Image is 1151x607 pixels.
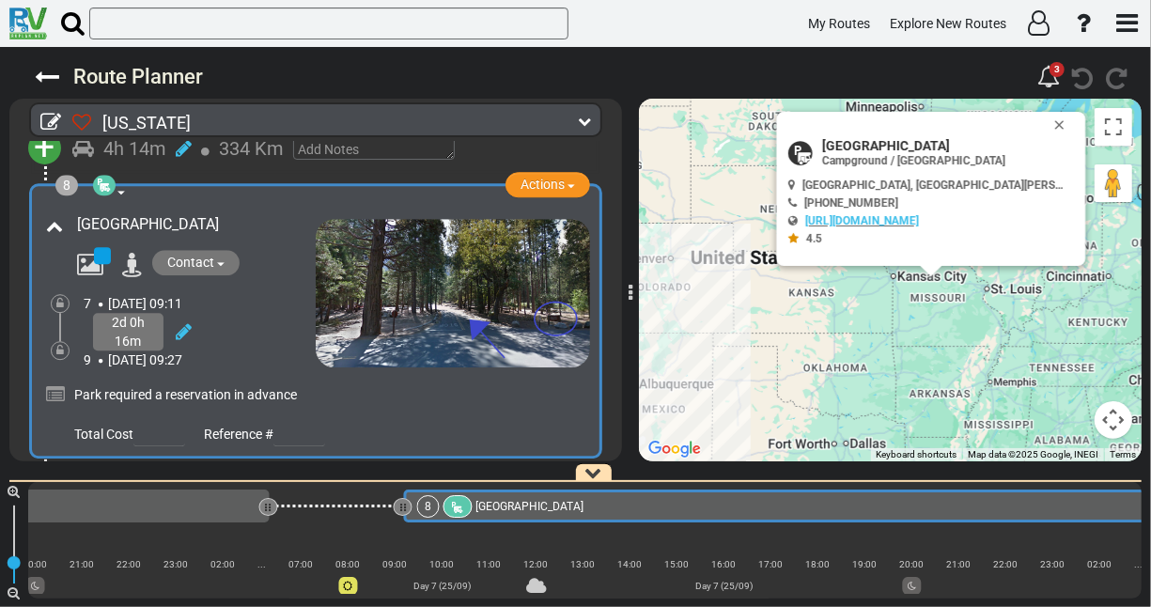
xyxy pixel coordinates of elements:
[1051,112,1074,138] button: Close
[881,6,1015,42] a: Explore New Routes
[521,177,565,192] span: Actions
[59,555,106,573] div: 21:00
[153,555,200,573] div: 23:00
[167,255,214,270] span: Contact
[795,570,842,588] div: |
[1037,61,1060,93] div: 3
[149,352,182,367] span: 09:27
[413,581,471,591] span: Day 7 (25/09)
[73,65,203,88] sapn: Route Planner
[936,570,983,588] div: |
[12,555,59,573] div: 20:00
[654,555,701,573] div: 15:00
[876,448,957,461] button: Keyboard shortcuts
[936,555,983,573] div: 21:00
[607,570,654,588] div: |
[476,500,584,513] span: [GEOGRAPHIC_DATA]
[821,138,1065,153] span: [GEOGRAPHIC_DATA]
[84,352,91,367] span: 9
[204,427,273,442] span: Reference #
[1030,570,1077,588] div: |
[890,16,1006,31] span: Explore New Routes
[983,570,1030,588] div: |
[108,352,147,367] span: [DATE]
[106,570,153,588] div: |
[808,16,870,31] span: My Routes
[1030,555,1077,573] div: 23:00
[983,555,1030,573] div: 22:00
[59,570,106,588] div: |
[1050,62,1065,77] div: 3
[701,555,748,573] div: 16:00
[842,570,889,588] div: |
[1077,570,1124,588] div: |
[153,570,200,588] div: |
[889,555,936,573] div: 20:00
[1110,449,1136,459] a: Terms (opens in new tab)
[466,570,513,588] div: |
[219,137,284,160] span: 334 Km
[654,570,701,588] div: |
[325,555,372,573] div: 08:00
[200,570,247,588] div: |
[1077,555,1124,573] div: 02:00
[372,555,419,573] div: 09:00
[1095,164,1132,202] button: Drag Pegman onto the map to open Street View
[77,215,219,233] a: [GEOGRAPHIC_DATA]
[560,570,607,588] div: |
[35,126,55,169] span: +
[372,570,419,588] div: |
[466,555,513,573] div: 11:00
[9,8,47,39] img: RvPlanetLogo.png
[419,555,466,573] div: 10:00
[607,555,654,573] div: 14:00
[103,135,166,163] div: 4h 14m
[748,555,795,573] div: 17:00
[55,175,78,195] div: 8
[889,570,936,588] div: |
[560,555,607,573] div: 13:00
[800,6,879,42] a: My Routes
[108,296,147,311] span: [DATE]
[74,427,133,442] span: Total Cost
[795,555,842,573] div: 18:00
[325,570,372,588] div: |
[506,172,590,197] button: Actions
[968,449,1098,459] span: Map data ©2025 Google, INEGI
[200,555,247,573] div: 02:00
[803,196,897,210] span: [PHONE_NUMBER]
[28,132,61,164] button: +
[644,437,706,461] img: Google
[93,313,163,350] div: 2d 0h 16m
[12,570,59,588] div: |
[102,113,191,132] span: [US_STATE]
[1095,108,1132,146] button: Toggle fullscreen view
[152,250,240,275] button: Contact
[74,387,297,402] span: Park required a reservation in advance
[695,581,753,591] span: Day 7 (25/09)
[29,183,602,458] div: 8 Actions [GEOGRAPHIC_DATA] Contact 7 [DATE] 09:11 2d 0h 16m 9 [DATE] 09:27 Park required a reser...
[149,296,182,311] span: 09:11
[106,555,153,573] div: 22:00
[1095,401,1132,439] button: Map camera controls
[247,570,278,588] div: |
[513,555,560,573] div: 12:00
[316,219,590,367] img: upper%20pines%20campground_id-645_main_af8d.png
[247,555,278,573] div: ...
[419,570,466,588] div: |
[278,555,325,573] div: 07:00
[804,214,918,227] a: [URL][DOMAIN_NAME]
[278,570,325,588] div: |
[701,570,748,588] div: |
[842,555,889,573] div: 19:00
[821,154,1004,167] span: Campground / [GEOGRAPHIC_DATA]
[84,296,91,311] span: 7
[32,123,599,175] div: + 4h 14m 334 Km
[805,232,821,245] span: 4.5
[644,437,706,461] a: Open this area in Google Maps (opens a new window)
[417,495,440,518] div: 8
[748,570,795,588] div: |
[513,570,560,588] div: |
